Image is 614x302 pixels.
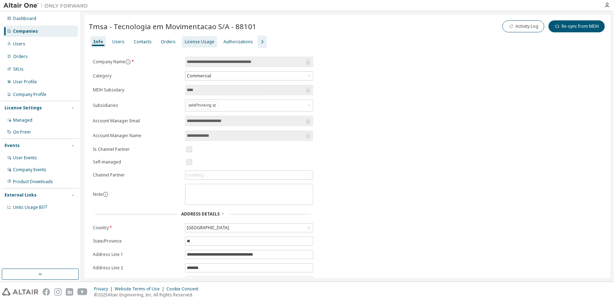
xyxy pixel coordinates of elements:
div: [GEOGRAPHIC_DATA] [185,224,313,232]
span: Address Details [181,211,220,217]
div: Company Events [13,167,46,173]
div: External Links [5,192,37,198]
div: Companies [13,28,38,34]
div: Loading... [187,172,207,178]
label: Account Manager Email [93,118,181,124]
div: On Prem [13,129,31,135]
img: youtube.svg [77,288,88,296]
div: User Profile [13,79,37,85]
div: User Events [13,155,37,161]
div: Commercial [186,72,212,80]
div: Cookie Consent [166,286,203,292]
div: Commercial [185,72,313,80]
div: solidThinking [187,101,219,110]
div: Managed [13,117,32,123]
label: Address Line 1 [93,252,181,257]
div: Dashboard [13,16,36,21]
img: Altair One [4,2,91,9]
div: SKUs [13,66,24,72]
div: Contacts [134,39,152,45]
div: Users [13,41,25,47]
label: Subsidiaries [93,103,181,108]
div: Orders [161,39,176,45]
img: altair_logo.svg [2,288,38,296]
div: [GEOGRAPHIC_DATA] [186,224,230,232]
div: License Usage [185,39,214,45]
div: Privacy [94,286,115,292]
div: Authorizations [223,39,253,45]
span: Units Usage BI [13,204,48,210]
div: solidThinking [185,100,313,111]
div: Users [112,39,125,45]
label: State/Province [93,238,181,244]
label: Company Name [93,59,181,65]
p: © 2025 Altair Engineering, Inc. All Rights Reserved. [94,292,203,298]
label: Account Manager Name [93,133,181,139]
div: Loading... [185,171,313,179]
button: Re-sync from MDH [549,20,605,32]
label: Country [93,225,181,231]
div: License Settings [5,105,42,111]
button: information [125,59,131,65]
div: Events [5,143,20,148]
img: instagram.svg [54,288,62,296]
div: Orders [13,54,28,59]
label: Address Line 2 [93,265,181,271]
div: Info [93,39,103,45]
label: Is Channel Partner [93,147,181,152]
label: Category [93,73,181,79]
label: MDH Subsidary [93,87,181,93]
label: Note [93,191,103,197]
label: Self-managed [93,159,181,165]
div: Company Profile [13,92,46,97]
label: Channel Partner [93,172,181,178]
div: Product Downloads [13,179,53,185]
img: linkedin.svg [66,288,73,296]
span: Tmsa - Tecnologia em Movimentacao S/A - 88101 [89,21,257,31]
button: information [103,192,108,197]
div: Website Terms of Use [115,286,166,292]
img: facebook.svg [43,288,50,296]
button: Activity Log [502,20,544,32]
